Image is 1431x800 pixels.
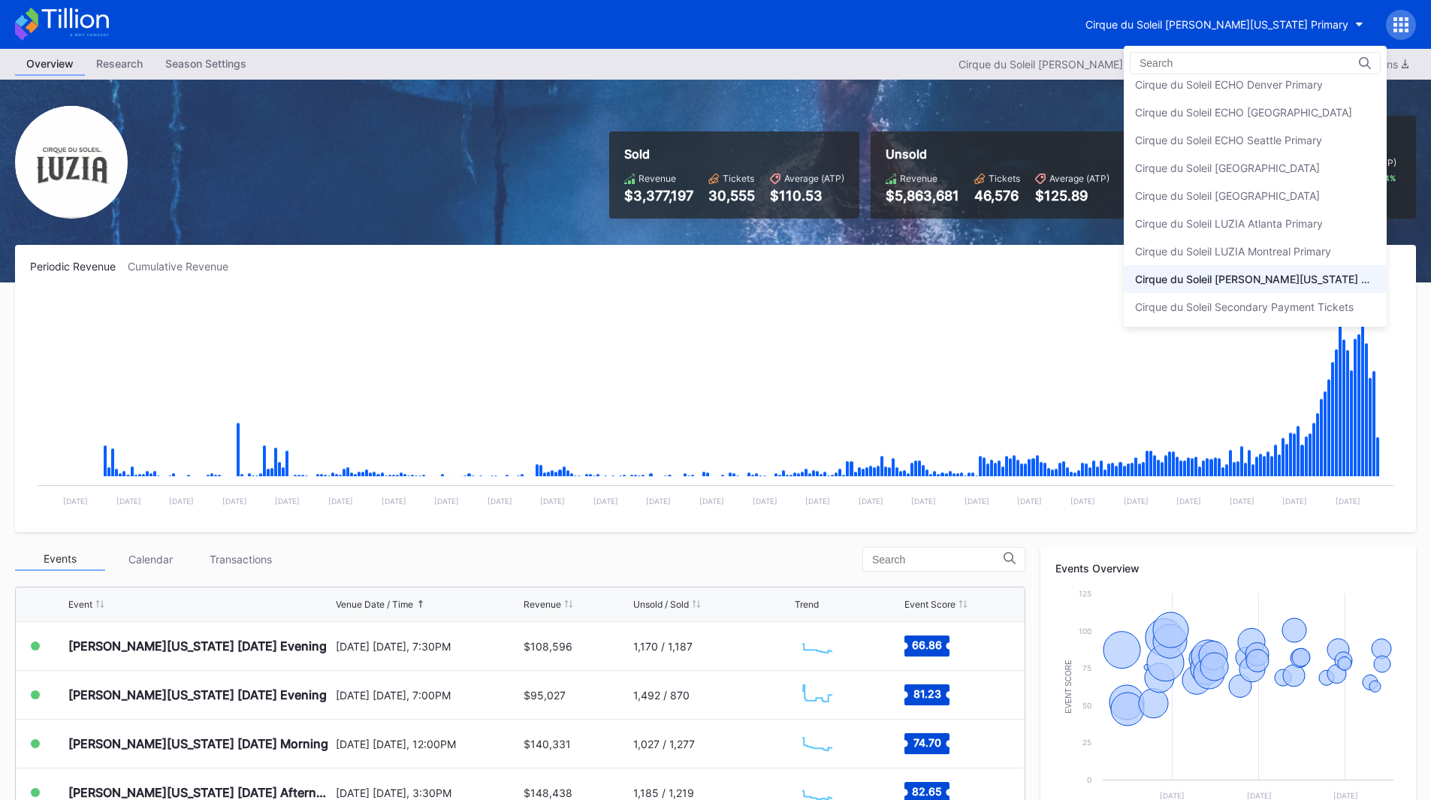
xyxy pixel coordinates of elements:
[1135,162,1320,174] div: Cirque du Soleil [GEOGRAPHIC_DATA]
[1135,217,1323,230] div: Cirque du Soleil LUZIA Atlanta Primary
[1135,245,1331,258] div: Cirque du Soleil LUZIA Montreal Primary
[1135,189,1320,202] div: Cirque du Soleil [GEOGRAPHIC_DATA]
[1135,78,1323,91] div: Cirque du Soleil ECHO Denver Primary
[1135,134,1322,146] div: Cirque du Soleil ECHO Seattle Primary
[1135,300,1354,313] div: Cirque du Soleil Secondary Payment Tickets
[1135,106,1352,119] div: Cirque du Soleil ECHO [GEOGRAPHIC_DATA]
[1140,57,1271,69] input: Search
[1135,273,1375,285] div: Cirque du Soleil [PERSON_NAME][US_STATE] Primary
